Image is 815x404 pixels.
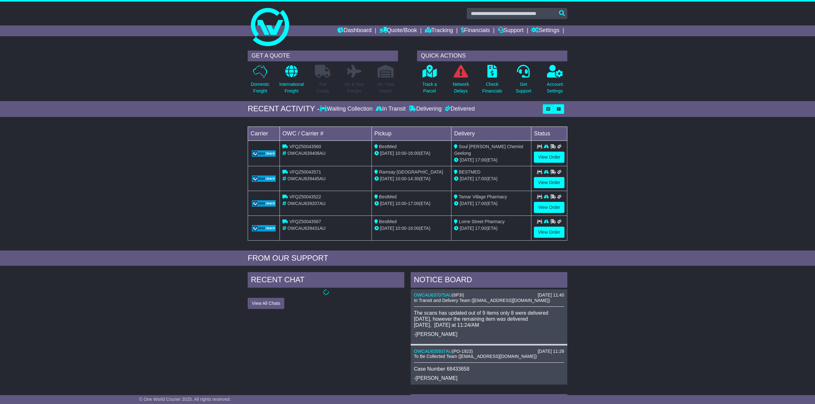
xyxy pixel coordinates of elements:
[287,226,326,231] span: OWCAU639431AU
[380,226,394,231] span: [DATE]
[414,292,564,298] div: ( )
[414,298,550,303] span: In Transit and Delivery Team ([EMAIL_ADDRESS][DOMAIN_NAME])
[454,175,528,182] div: (ETA)
[408,176,419,181] span: 14:30
[454,292,463,298] span: 6P3I
[248,127,280,140] td: Carrier
[374,225,449,232] div: - (ETA)
[422,81,437,94] p: Track a Parcel
[498,25,524,36] a: Support
[460,176,474,181] span: [DATE]
[411,272,567,289] div: NOTICE BOARD
[374,106,407,113] div: In Transit
[414,349,452,354] a: OWCAU635937AU
[516,81,531,94] p: Get Support
[414,292,452,298] a: OWCAU637075AU
[395,176,407,181] span: 10:00
[408,151,419,156] span: 16:00
[248,254,567,263] div: FROM OUR SUPPORT
[408,201,419,206] span: 17:00
[454,349,471,354] span: PO-1923
[515,65,532,98] a: GetSupport
[248,104,320,113] div: RECENT ACTIVITY -
[475,176,486,181] span: 17:00
[443,106,475,113] div: Delivered
[379,169,443,175] span: Ramsay [GEOGRAPHIC_DATA]
[459,219,505,224] span: Lorne Street Pharmacy
[482,81,502,94] p: Check Financials
[320,106,374,113] div: Waiting Collection
[287,151,326,156] span: OWCAU639408AU
[380,201,394,206] span: [DATE]
[252,150,276,157] img: GetCarrierServiceLogo
[289,169,321,175] span: VFQZ50043571
[315,81,331,94] p: Full Loads
[408,226,419,231] span: 16:00
[374,175,449,182] div: - (ETA)
[475,157,486,162] span: 17:00
[414,349,564,354] div: ( )
[139,397,231,402] span: © One World Courier 2025. All rights reserved.
[379,219,397,224] span: BestMed
[531,127,567,140] td: Status
[414,331,564,337] p: -[PERSON_NAME]
[337,25,372,36] a: Dashboard
[395,201,407,206] span: 10:00
[379,194,397,199] span: BestMed
[534,152,564,163] a: View Order
[287,201,326,206] span: OWCAU639207AU
[531,25,559,36] a: Settings
[287,176,326,181] span: OWCAU639445AU
[538,349,564,354] div: [DATE] 11:28
[454,157,528,163] div: (ETA)
[459,169,480,175] span: BESTMED
[475,201,486,206] span: 17:00
[407,106,443,113] div: Delivering
[547,65,563,98] a: AccountSettings
[248,298,284,309] button: View All Chats
[374,150,449,157] div: - (ETA)
[289,194,321,199] span: VFQZ50043522
[534,227,564,238] a: View Order
[482,65,503,98] a: CheckFinancials
[252,200,276,207] img: GetCarrierServiceLogo
[279,65,304,98] a: InternationalFreight
[459,194,507,199] span: Tamar Village Pharmacy
[538,292,564,298] div: [DATE] 11:40
[414,310,564,328] p: The scans has updated out of 9 items only 8 were delivered [DATE], however the remaining item was...
[454,144,523,156] span: Soul [PERSON_NAME] Chemist Geelong
[460,226,474,231] span: [DATE]
[461,25,490,36] a: Financials
[374,200,449,207] div: - (ETA)
[379,144,397,149] span: BestMed
[425,25,453,36] a: Tracking
[475,226,486,231] span: 17:00
[377,81,394,94] p: Air / Sea Depot
[395,151,407,156] span: 10:00
[372,127,451,140] td: Pickup
[252,225,276,231] img: GetCarrierServiceLogo
[534,177,564,188] a: View Order
[251,65,270,98] a: DomesticFreight
[289,219,321,224] span: VFQZ50043567
[460,201,474,206] span: [DATE]
[380,176,394,181] span: [DATE]
[379,25,417,36] a: Quote/Book
[422,65,437,98] a: Track aParcel
[451,127,531,140] td: Delivery
[345,81,364,94] p: Air & Sea Freight
[280,127,372,140] td: OWC / Carrier #
[248,272,404,289] div: RECENT CHAT
[454,200,528,207] div: (ETA)
[289,144,321,149] span: VFQZ50043560
[460,157,474,162] span: [DATE]
[248,51,398,61] div: GET A QUOTE
[414,375,564,381] p: -[PERSON_NAME]
[380,151,394,156] span: [DATE]
[452,65,469,98] a: NetworkDelays
[547,81,563,94] p: Account Settings
[453,81,469,94] p: Network Delays
[251,81,269,94] p: Domestic Freight
[454,225,528,232] div: (ETA)
[534,202,564,213] a: View Order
